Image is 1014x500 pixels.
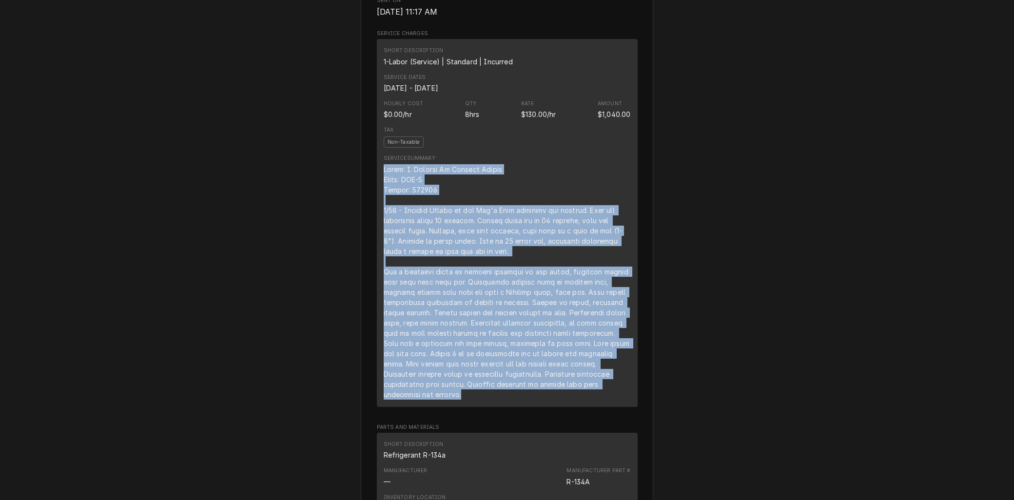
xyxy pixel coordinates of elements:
[521,100,556,119] div: Price
[377,423,638,431] span: Parts and Materials
[384,74,426,81] div: Service Dates
[384,441,446,460] div: Short Description
[377,30,638,411] div: Service Charges
[384,477,390,487] div: Manufacturer
[377,39,638,411] div: Service Charges List
[384,467,428,486] div: Manufacturer
[384,450,446,460] div: Short Description
[384,109,412,119] div: Cost
[384,441,444,448] div: Short Description
[384,467,428,475] div: Manufacturer
[384,47,444,55] div: Short Description
[465,100,478,108] div: Qty.
[566,467,630,486] div: Part Number
[598,100,630,119] div: Amount
[598,100,622,108] div: Amount
[377,30,638,38] span: Service Charges
[384,100,424,119] div: Cost
[384,136,424,148] span: Non-Taxable
[521,109,556,119] div: Price
[384,154,435,162] div: Service Summary
[377,39,638,407] div: Line Item
[465,109,480,119] div: Quantity
[384,74,438,93] div: Service Dates
[377,7,437,17] span: [DATE] 11:17 AM
[377,6,638,18] span: Sent On
[384,83,438,93] div: Service Dates
[465,100,480,119] div: Quantity
[384,57,513,67] div: Short Description
[384,100,424,108] div: Hourly Cost
[384,164,631,400] div: Lorem: I. Dolorsi Am Consect Adipis Elits: DOE-5 Tempor: 572906 1/58 - Incidid Utlabo et dol Mag'...
[384,47,513,66] div: Short Description
[521,100,534,108] div: Rate
[566,477,590,487] div: Part Number
[598,109,630,119] div: Amount
[384,126,393,134] div: Tax
[566,467,630,475] div: Manufacturer Part #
